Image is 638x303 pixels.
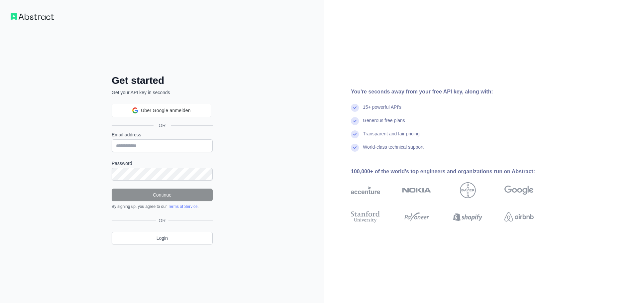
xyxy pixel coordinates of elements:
[154,122,171,129] span: OR
[112,232,213,244] a: Login
[112,131,213,138] label: Email address
[351,130,359,138] img: check mark
[351,210,380,224] img: stanford university
[156,217,168,224] span: OR
[402,182,431,198] img: nokia
[504,210,534,224] img: airbnb
[351,168,555,176] div: 100,000+ of the world's top engineers and organizations run on Abstract:
[351,182,380,198] img: accenture
[351,144,359,152] img: check mark
[112,75,213,86] h2: Get started
[11,13,54,20] img: Workflow
[363,104,401,117] div: 15+ powerful API's
[112,104,211,117] div: Über Google anmelden
[504,182,534,198] img: google
[112,189,213,201] button: Continue
[351,88,555,96] div: You're seconds away from your free API key, along with:
[363,130,420,144] div: Transparent and fair pricing
[112,89,213,96] p: Get your API key in seconds
[112,204,213,209] div: By signing up, you agree to our .
[363,144,424,157] div: World-class technical support
[363,117,405,130] div: Generous free plans
[460,182,476,198] img: bayer
[402,210,431,224] img: payoneer
[453,210,482,224] img: shopify
[351,117,359,125] img: check mark
[112,160,213,167] label: Password
[141,107,191,114] span: Über Google anmelden
[351,104,359,112] img: check mark
[168,204,197,209] a: Terms of Service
